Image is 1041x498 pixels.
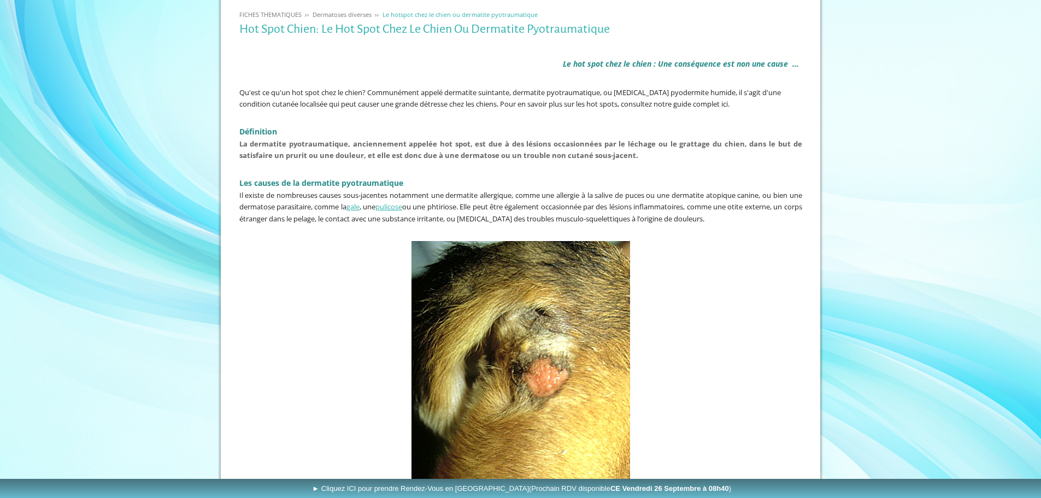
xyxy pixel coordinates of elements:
h1: Hot Spot Chien: Le Hot Spot Chez Le Chien Ou Dermatite Pyotraumatique [239,22,802,36]
strong: Définition [239,126,277,137]
span: Il existe de nombreuses causes sous-jacentes notamment une dermatite allergique, comme une allerg... [239,190,802,224]
span: Les causes de la dermatite pyotraumatique [239,178,403,188]
a: gale [346,202,360,212]
span: ► Cliquez ICI pour prendre Rendez-Vous en [GEOGRAPHIC_DATA] [312,484,731,493]
span: (Prochain RDV disponible ) [529,484,731,493]
span: FICHES THEMATIQUES [239,10,302,19]
span: Le hotspot chez le chien ou dermatite pyotraumatique [383,10,538,19]
span: Dermatoses diverses [313,10,372,19]
span: La dermatite pyotraumatique, anciennement appelée hot spot, est due à des lésions occasionnées pa... [239,139,802,161]
a: pulicose [375,202,402,212]
a: Dermatoses diverses [310,10,374,19]
b: CE Vendredi 26 Septembre à 08h40 [610,484,729,493]
a: FICHES THEMATIQUES [237,10,304,19]
span: Qu'est ce qu'un hot spot chez le chien? Communément appelé dermatite suintante, dermatite pyotrau... [239,87,781,109]
a: Le hotspot chez le chien ou dermatite pyotraumatique [380,10,540,19]
span: Le hot spot chez le chien : Une conséquence est non une cause ... [563,58,799,69]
